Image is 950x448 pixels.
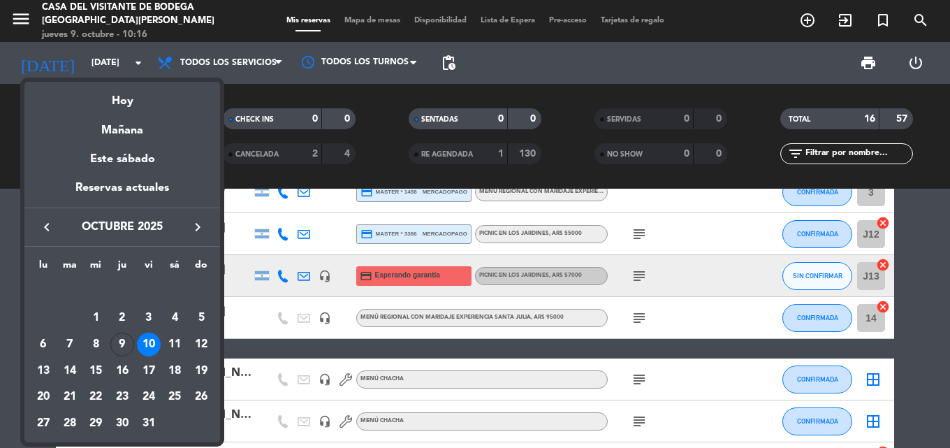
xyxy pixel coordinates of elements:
div: 16 [110,359,134,383]
div: 27 [31,412,55,435]
div: 23 [110,385,134,409]
div: 24 [137,385,161,409]
i: keyboard_arrow_right [189,219,206,236]
div: 29 [84,412,108,435]
span: octubre 2025 [59,218,185,236]
td: 15 de octubre de 2025 [82,358,109,384]
td: 20 de octubre de 2025 [30,384,57,411]
td: 18 de octubre de 2025 [162,358,189,384]
div: 26 [189,385,213,409]
div: Reservas actuales [24,179,220,208]
div: 17 [137,359,161,383]
th: sábado [162,257,189,279]
td: 21 de octubre de 2025 [57,384,83,411]
div: 21 [58,385,82,409]
td: 1 de octubre de 2025 [82,305,109,332]
div: 28 [58,412,82,435]
td: 8 de octubre de 2025 [82,331,109,358]
td: 12 de octubre de 2025 [188,331,214,358]
div: Mañana [24,111,220,140]
th: domingo [188,257,214,279]
button: keyboard_arrow_right [185,218,210,236]
div: 11 [163,333,187,356]
th: jueves [109,257,136,279]
div: Hoy [24,82,220,110]
div: 19 [189,359,213,383]
td: 11 de octubre de 2025 [162,331,189,358]
div: 20 [31,385,55,409]
div: 25 [163,385,187,409]
div: 7 [58,333,82,356]
td: 3 de octubre de 2025 [136,305,162,332]
div: 15 [84,359,108,383]
div: 4 [163,306,187,330]
div: 18 [163,359,187,383]
th: viernes [136,257,162,279]
td: 22 de octubre de 2025 [82,384,109,411]
td: 4 de octubre de 2025 [162,305,189,332]
td: 2 de octubre de 2025 [109,305,136,332]
div: 14 [58,359,82,383]
td: 30 de octubre de 2025 [109,410,136,437]
td: 6 de octubre de 2025 [30,331,57,358]
td: 5 de octubre de 2025 [188,305,214,332]
td: 13 de octubre de 2025 [30,358,57,384]
div: 12 [189,333,213,356]
td: 25 de octubre de 2025 [162,384,189,411]
div: 22 [84,385,108,409]
td: 10 de octubre de 2025 [136,331,162,358]
td: 19 de octubre de 2025 [188,358,214,384]
td: 27 de octubre de 2025 [30,410,57,437]
div: 30 [110,412,134,435]
td: 16 de octubre de 2025 [109,358,136,384]
button: keyboard_arrow_left [34,218,59,236]
td: 14 de octubre de 2025 [57,358,83,384]
i: keyboard_arrow_left [38,219,55,236]
th: lunes [30,257,57,279]
div: 31 [137,412,161,435]
td: 28 de octubre de 2025 [57,410,83,437]
div: 1 [84,306,108,330]
div: 10 [137,333,161,356]
div: 9 [110,333,134,356]
td: 9 de octubre de 2025 [109,331,136,358]
td: 26 de octubre de 2025 [188,384,214,411]
td: 24 de octubre de 2025 [136,384,162,411]
div: Este sábado [24,140,220,179]
div: 6 [31,333,55,356]
div: 8 [84,333,108,356]
th: miércoles [82,257,109,279]
td: 23 de octubre de 2025 [109,384,136,411]
div: 13 [31,359,55,383]
div: 5 [189,306,213,330]
div: 2 [110,306,134,330]
td: 7 de octubre de 2025 [57,331,83,358]
td: 31 de octubre de 2025 [136,410,162,437]
td: OCT. [30,279,214,305]
th: martes [57,257,83,279]
td: 29 de octubre de 2025 [82,410,109,437]
td: 17 de octubre de 2025 [136,358,162,384]
div: 3 [137,306,161,330]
